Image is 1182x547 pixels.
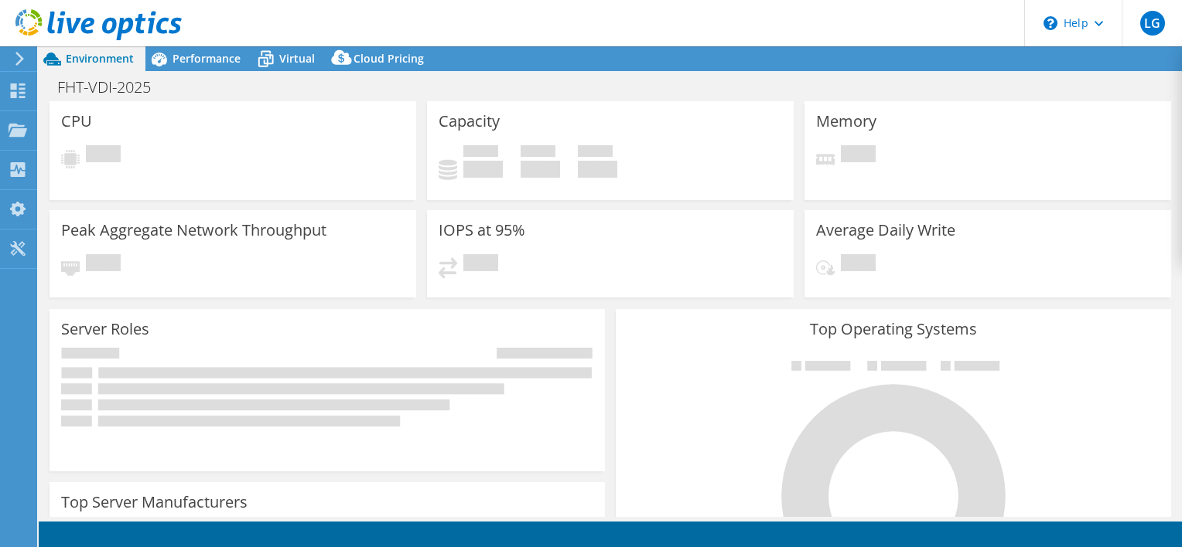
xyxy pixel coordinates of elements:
span: Pending [463,254,498,275]
h4: 0 GiB [521,161,560,178]
span: LG [1140,11,1165,36]
span: Pending [86,145,121,166]
h3: Average Daily Write [816,222,955,239]
span: Total [578,145,613,161]
span: Cloud Pricing [354,51,424,66]
h3: Capacity [439,113,500,130]
h3: Top Operating Systems [627,321,1160,338]
h3: IOPS at 95% [439,222,525,239]
span: Used [463,145,498,161]
h3: Top Server Manufacturers [61,494,248,511]
span: Free [521,145,555,161]
h3: Server Roles [61,321,149,338]
span: Performance [173,51,241,66]
svg: \n [1044,16,1057,30]
h1: FHT-VDI-2025 [50,79,175,96]
h3: Memory [816,113,876,130]
span: Pending [841,254,876,275]
span: Virtual [279,51,315,66]
h3: CPU [61,113,92,130]
span: Environment [66,51,134,66]
span: Pending [841,145,876,166]
h4: 0 GiB [578,161,617,178]
h3: Peak Aggregate Network Throughput [61,222,326,239]
h4: 0 GiB [463,161,503,178]
span: Pending [86,254,121,275]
